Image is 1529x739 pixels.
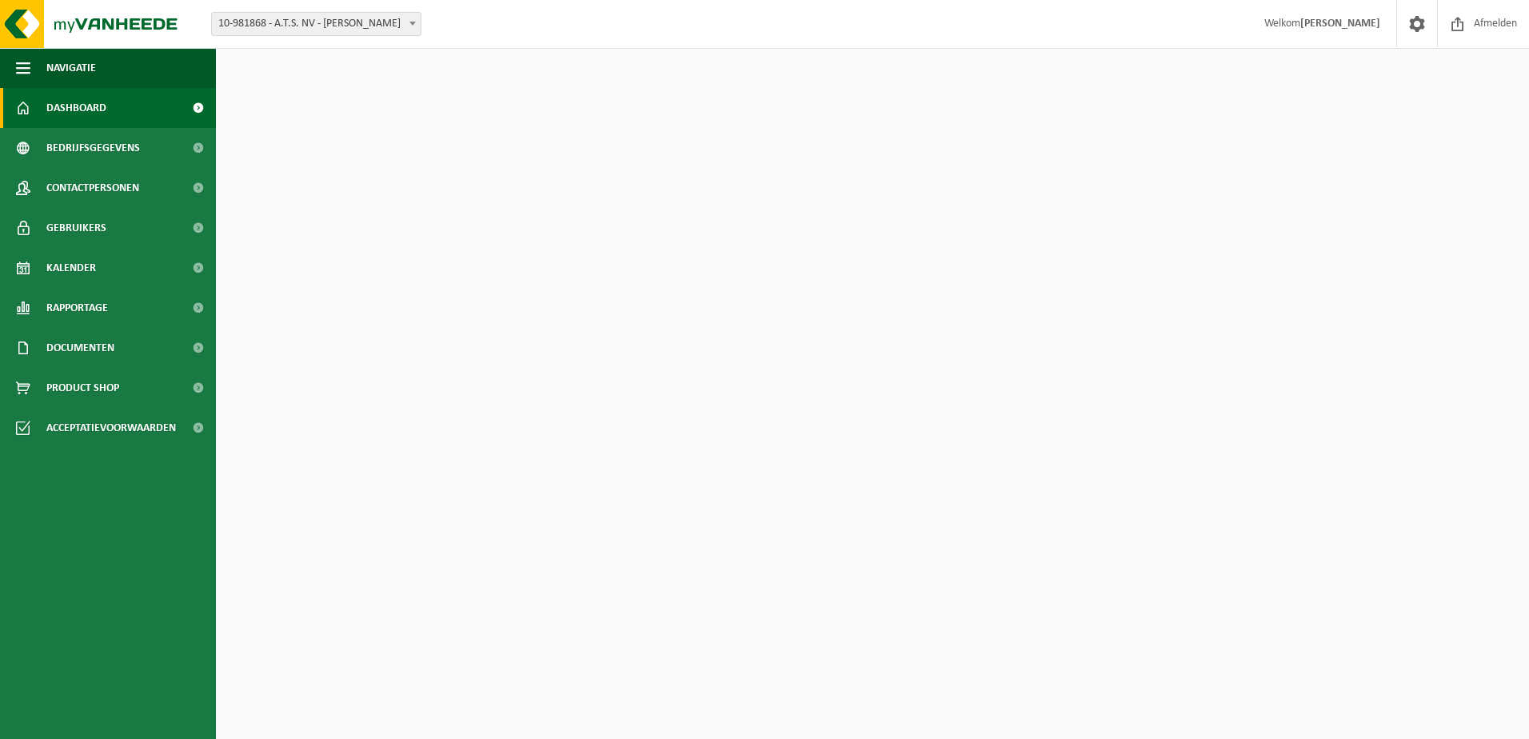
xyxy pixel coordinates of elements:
span: Documenten [46,328,114,368]
span: Kalender [46,248,96,288]
span: 10-981868 - A.T.S. NV - HAMME - HAMME [212,13,421,35]
span: Dashboard [46,88,106,128]
span: Acceptatievoorwaarden [46,408,176,448]
span: Bedrijfsgegevens [46,128,140,168]
span: Contactpersonen [46,168,139,208]
span: Gebruikers [46,208,106,248]
span: Product Shop [46,368,119,408]
span: Rapportage [46,288,108,328]
span: 10-981868 - A.T.S. NV - HAMME - HAMME [211,12,421,36]
span: Navigatie [46,48,96,88]
strong: [PERSON_NAME] [1300,18,1380,30]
